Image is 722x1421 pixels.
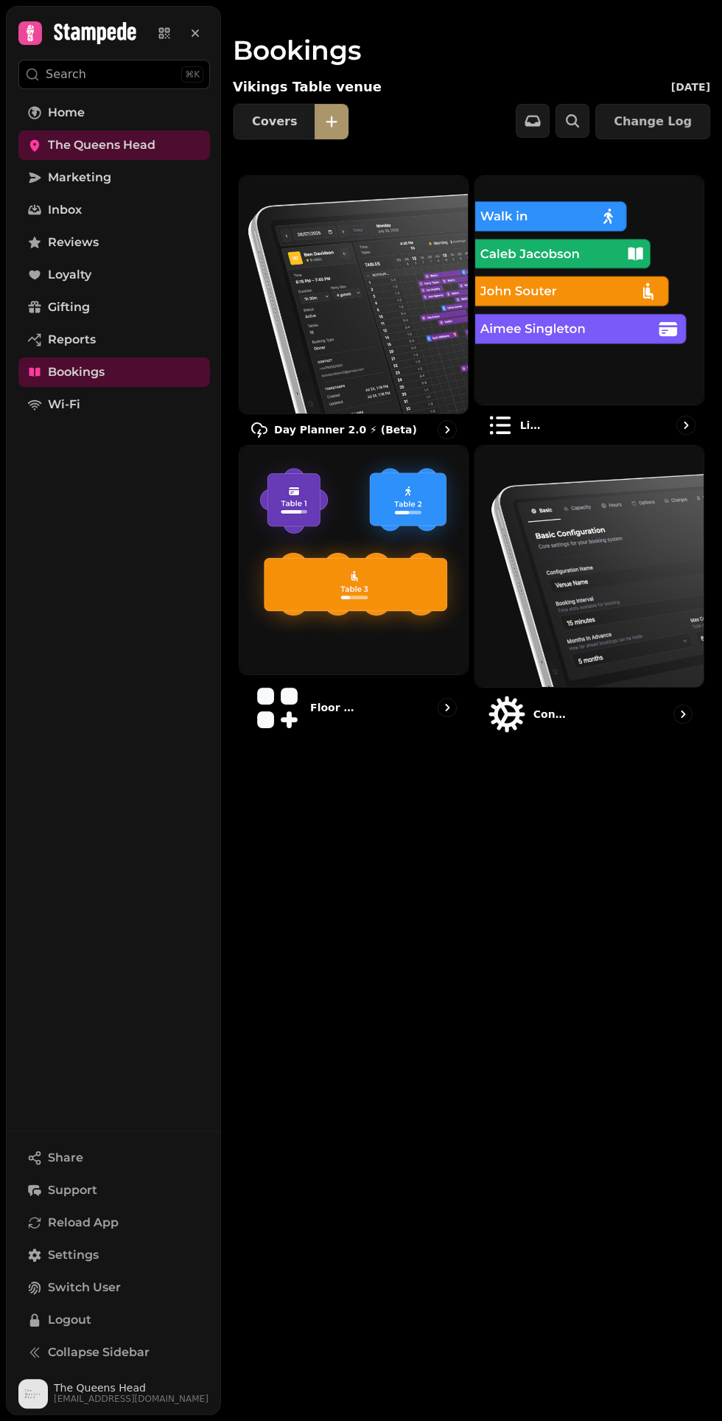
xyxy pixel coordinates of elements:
a: Reviews [18,228,210,257]
a: Loyalty [18,260,210,290]
p: Floor Plans (beta) [310,700,361,715]
a: ConfigurationConfiguration [474,445,704,735]
svg: go to [676,707,690,722]
p: Search [46,66,86,83]
button: Support [18,1176,210,1205]
button: Change Log [595,104,710,139]
img: List view [464,165,715,416]
div: ⌘K [181,66,203,83]
span: Collapse Sidebar [48,1344,150,1361]
span: Support [48,1181,97,1199]
a: Settings [18,1240,210,1270]
span: Change Log [614,116,692,128]
span: Home [48,104,85,122]
span: Loyalty [48,266,91,284]
a: Home [18,98,210,128]
span: The Queens Head [54,1383,208,1393]
span: [EMAIL_ADDRESS][DOMAIN_NAME] [54,1393,208,1405]
button: User avatarThe Queens Head[EMAIL_ADDRESS][DOMAIN_NAME] [18,1379,210,1408]
a: Wi-Fi [18,390,210,419]
p: Day Planner 2.0 ⚡ (Beta) [274,422,417,437]
span: Reports [48,331,96,349]
p: Configuration [533,707,572,722]
a: Gifting [18,293,210,322]
span: Marketing [48,169,111,186]
button: Collapse Sidebar [18,1338,210,1367]
svg: go to [440,700,455,715]
a: Day Planner 2.0 ⚡ (Beta)Day Planner 2.0 ⚡ (Beta) [239,175,469,439]
p: [DATE] [671,80,710,94]
a: The Queens Head [18,130,210,160]
span: Reload App [48,1214,119,1232]
a: Inbox [18,195,210,225]
p: List view [520,418,545,433]
span: Settings [48,1246,99,1264]
svg: go to [679,418,693,433]
img: Day Planner 2.0 ⚡ (Beta) [239,176,468,413]
span: Share [48,1149,83,1167]
a: Floor Plans (beta)Floor Plans (beta) [239,445,469,735]
button: Switch User [18,1273,210,1302]
p: Vikings Table venue [233,77,382,97]
span: Reviews [48,234,99,251]
a: Bookings [18,357,210,387]
a: Marketing [18,163,210,192]
span: Gifting [48,298,90,316]
span: Switch User [48,1279,121,1296]
button: Search⌘K [18,60,210,89]
span: Logout [48,1311,91,1329]
img: Floor Plans (beta) [239,446,468,674]
span: The Queens Head [48,136,155,154]
button: Covers [234,104,315,139]
button: Share [18,1143,210,1173]
img: User avatar [18,1379,48,1408]
svg: go to [440,422,455,437]
button: Reload App [18,1208,210,1237]
p: Covers [252,116,297,128]
span: Bookings [48,363,105,381]
a: List viewList view [474,175,704,439]
button: Logout [18,1305,210,1335]
span: Wi-Fi [48,396,80,413]
span: Inbox [48,201,82,219]
a: Reports [18,325,210,355]
img: Configuration [475,446,704,687]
